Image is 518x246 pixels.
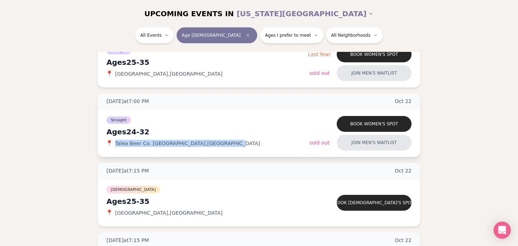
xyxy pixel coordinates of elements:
span: [DATE] at 7:15 PM [106,167,149,174]
span: Sold Out [309,140,330,146]
div: Open Intercom Messenger [494,222,511,239]
span: 📍 [106,140,112,146]
span: Sold Out [309,70,330,76]
span: 📍 [106,210,112,216]
span: All Neighborhoods [331,32,371,38]
button: Ages I prefer to meet [260,27,323,43]
span: Age [DEMOGRAPHIC_DATA] [182,32,240,38]
div: Ages 25-35 [106,57,308,67]
span: [DATE] at 7:15 PM [106,237,149,244]
button: Age [DEMOGRAPHIC_DATA]Clear age [177,27,257,43]
span: Oct 22 [395,98,412,105]
button: Book women's spot [337,46,412,62]
span: Clear age [244,31,252,40]
span: [DATE] at 7:00 PM [106,98,149,105]
button: Join men's waitlist [337,65,412,81]
div: Ages 25-35 [106,196,309,206]
span: UPCOMING EVENTS IN [144,9,234,19]
span: Oct 22 [395,167,412,174]
button: Join men's waitlist [337,135,412,151]
button: [US_STATE][GEOGRAPHIC_DATA] [237,6,374,22]
button: All Events [135,27,174,43]
span: [GEOGRAPHIC_DATA] , [GEOGRAPHIC_DATA] [115,70,223,77]
div: Ages 24-32 [106,127,309,137]
span: Oct 22 [395,237,412,244]
button: All Neighborhoods [326,27,383,43]
span: [GEOGRAPHIC_DATA] , [GEOGRAPHIC_DATA] [115,209,223,216]
span: Ages I prefer to meet [265,32,311,38]
span: All Events [140,32,162,38]
span: Talea Beer Co. [GEOGRAPHIC_DATA] , [GEOGRAPHIC_DATA] [115,140,260,147]
span: Last few! [308,52,331,57]
button: Book women's spot [337,116,412,132]
span: Straight [106,116,131,124]
button: Book [DEMOGRAPHIC_DATA]'s spot [337,195,412,211]
span: 📍 [106,71,112,77]
span: [DEMOGRAPHIC_DATA] [106,186,160,193]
